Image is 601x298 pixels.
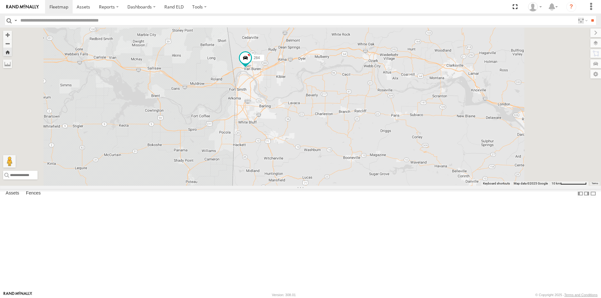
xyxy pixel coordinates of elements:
[575,16,589,25] label: Search Filter Options
[3,189,22,198] label: Assets
[583,189,590,198] label: Dock Summary Table to the Right
[592,182,598,184] a: Terms (opens in new tab)
[552,182,560,185] span: 10 km
[254,56,260,60] span: 284
[23,189,44,198] label: Fences
[564,293,598,297] a: Terms and Conditions
[3,292,32,298] a: Visit our Website
[590,70,601,78] label: Map Settings
[272,293,296,297] div: Version: 308.01
[550,181,588,186] button: Map Scale: 10 km per 80 pixels
[3,48,12,56] button: Zoom Home
[13,16,18,25] label: Search Query
[483,181,510,186] button: Keyboard shortcuts
[590,189,596,198] label: Hide Summary Table
[566,2,576,12] i: ?
[535,293,598,297] div: © Copyright 2025 -
[3,39,12,48] button: Zoom out
[514,182,548,185] span: Map data ©2025 Google
[526,2,544,12] div: Mary Lewis
[3,31,12,39] button: Zoom in
[3,59,12,68] label: Measure
[3,155,16,168] button: Drag Pegman onto the map to open Street View
[577,189,583,198] label: Dock Summary Table to the Left
[6,5,39,9] img: rand-logo.svg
